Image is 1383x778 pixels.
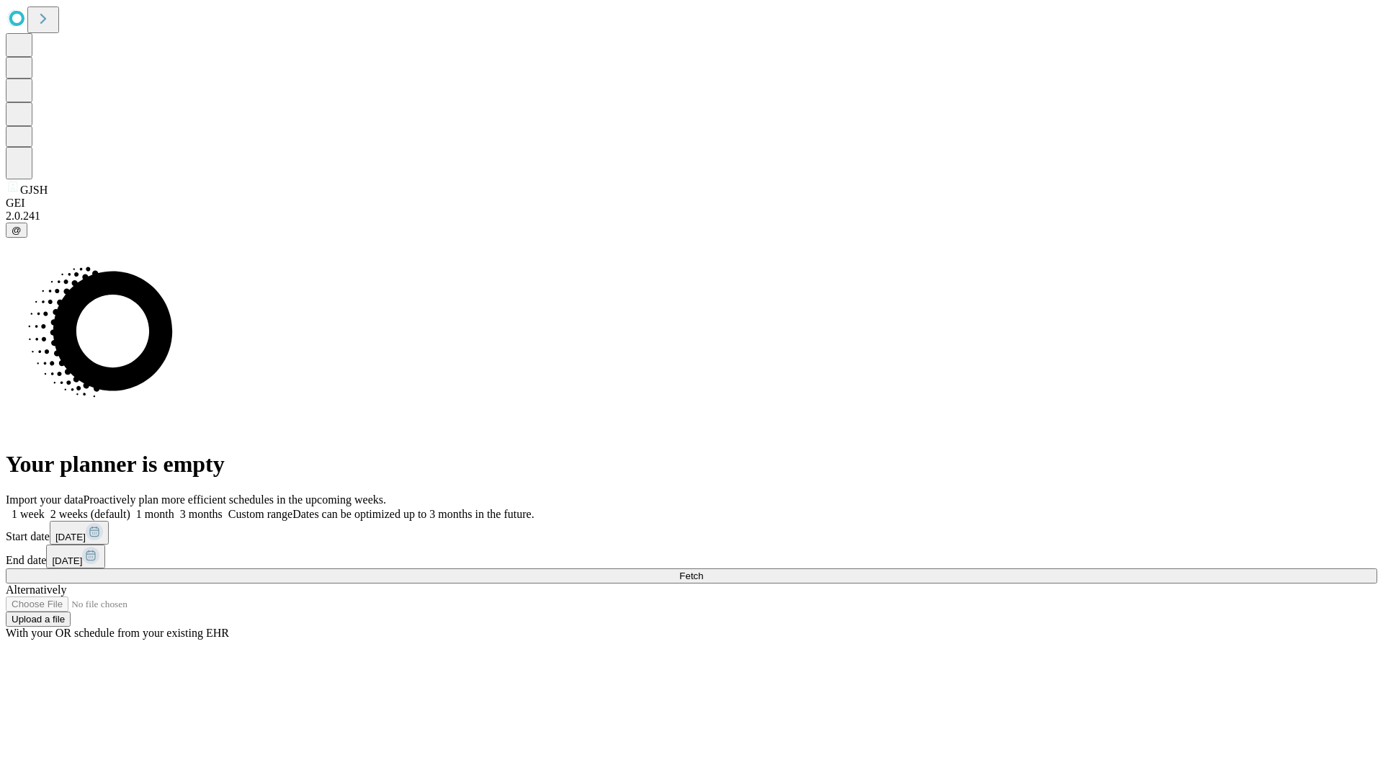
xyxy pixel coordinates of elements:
div: 2.0.241 [6,210,1377,223]
span: [DATE] [55,532,86,542]
span: Alternatively [6,583,66,596]
span: GJSH [20,184,48,196]
span: Dates can be optimized up to 3 months in the future. [292,508,534,520]
span: 1 week [12,508,45,520]
div: Start date [6,521,1377,545]
span: 3 months [180,508,223,520]
button: [DATE] [46,545,105,568]
span: Proactively plan more efficient schedules in the upcoming weeks. [84,493,386,506]
span: Import your data [6,493,84,506]
button: Upload a file [6,612,71,627]
span: [DATE] [52,555,82,566]
h1: Your planner is empty [6,451,1377,478]
span: 1 month [136,508,174,520]
span: With your OR schedule from your existing EHR [6,627,229,639]
button: @ [6,223,27,238]
div: End date [6,545,1377,568]
span: Custom range [228,508,292,520]
button: Fetch [6,568,1377,583]
button: [DATE] [50,521,109,545]
div: GEI [6,197,1377,210]
span: @ [12,225,22,236]
span: Fetch [679,571,703,581]
span: 2 weeks (default) [50,508,130,520]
